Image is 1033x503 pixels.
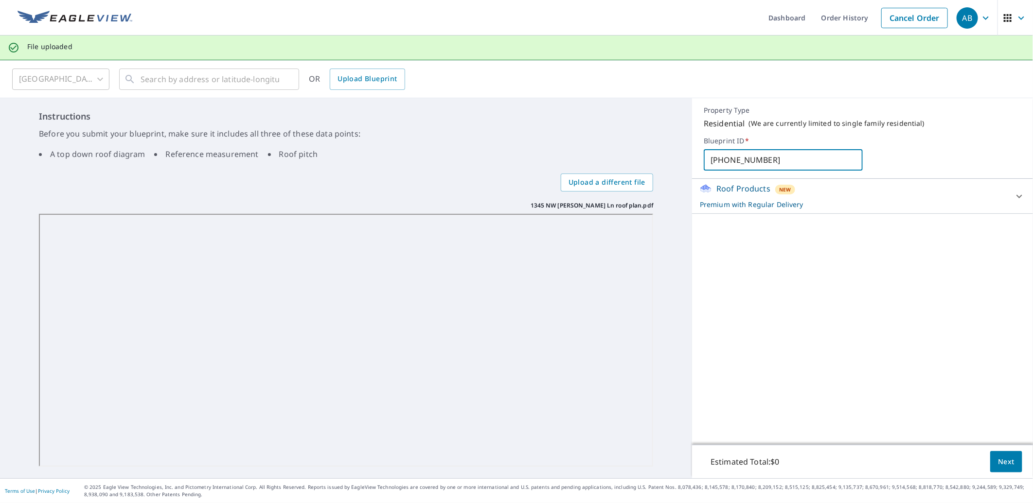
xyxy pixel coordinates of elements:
[5,488,70,494] p: |
[990,451,1022,473] button: Next
[704,106,1021,115] p: Property Type
[18,11,132,25] img: EV Logo
[779,186,791,193] span: New
[957,7,978,29] div: AB
[39,214,653,467] iframe: 1345 NW Linda Ln roof plan.pdf
[703,451,787,472] p: Estimated Total: $0
[12,66,109,93] div: [GEOGRAPHIC_DATA]
[309,69,405,90] div: OR
[569,176,645,189] span: Upload a different file
[154,148,258,160] li: Reference measurement
[700,199,1008,209] p: Premium with Regular Delivery
[5,487,35,494] a: Terms of Use
[704,118,745,129] p: Residential
[881,8,948,28] a: Cancel Order
[27,42,72,51] p: File uploaded
[338,73,397,85] span: Upload Blueprint
[38,487,70,494] a: Privacy Policy
[39,128,653,139] p: Before you submit your blueprint, make sure it includes all three of these data points:
[716,183,770,194] p: Roof Products
[998,456,1015,468] span: Next
[700,183,1025,209] div: Roof ProductsNewPremium with Regular Delivery
[141,66,279,93] input: Search by address or latitude-longitude
[39,148,145,160] li: A top down roof diagram
[561,173,653,191] label: Upload a different file
[330,69,405,90] a: Upload Blueprint
[84,484,1028,498] p: © 2025 Eagle View Technologies, Inc. and Pictometry International Corp. All Rights Reserved. Repo...
[749,119,925,128] p: ( We are currently limited to single family residential )
[39,110,653,123] h6: Instructions
[268,148,318,160] li: Roof pitch
[704,137,1021,145] label: Blueprint ID
[531,201,653,210] p: 1345 NW [PERSON_NAME] Ln roof plan.pdf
